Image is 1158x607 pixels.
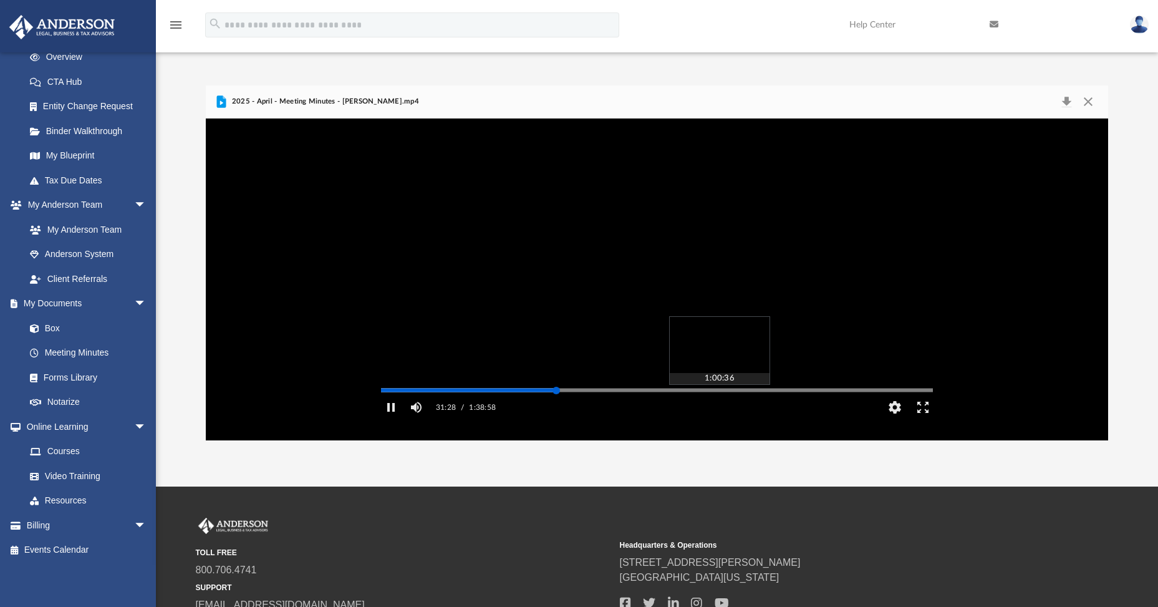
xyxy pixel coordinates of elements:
[17,69,165,94] a: CTA Hub
[620,540,1035,551] small: Headquarters & Operations
[196,518,271,534] img: Anderson Advisors Platinum Portal
[17,242,159,267] a: Anderson System
[469,395,496,420] label: 1:38:58
[1130,16,1149,34] img: User Pic
[17,488,159,513] a: Resources
[196,582,611,593] small: SUPPORT
[1055,93,1078,110] button: Download
[405,395,428,420] button: Mute
[371,385,943,395] div: Media Slider
[196,565,257,575] a: 800.706.4741
[168,24,183,32] a: menu
[377,395,405,420] button: Pause
[134,414,159,440] span: arrow_drop_down
[17,266,159,291] a: Client Referrals
[9,538,165,563] a: Events Calendar
[17,94,165,119] a: Entity Change Request
[134,513,159,538] span: arrow_drop_down
[168,17,183,32] i: menu
[881,395,909,420] button: Settings
[9,291,159,316] a: My Documentsarrow_drop_down
[9,193,159,218] a: My Anderson Teamarrow_drop_down
[17,119,165,143] a: Binder Walkthrough
[17,45,165,70] a: Overview
[620,557,801,568] a: [STREET_ADDRESS][PERSON_NAME]
[206,119,1107,440] div: File preview
[461,395,464,420] span: /
[670,373,770,384] div: 1:00:36
[909,395,937,420] button: Enter fullscreen
[9,414,159,439] a: Online Learningarrow_drop_down
[436,395,456,420] label: 31:28
[206,85,1107,440] div: Preview
[9,513,165,538] a: Billingarrow_drop_down
[620,572,779,583] a: [GEOGRAPHIC_DATA][US_STATE]
[229,96,419,107] span: 2025 - April - Meeting Minutes - [PERSON_NAME].mp4
[6,15,118,39] img: Anderson Advisors Platinum Portal
[196,547,611,558] small: TOLL FREE
[17,217,153,242] a: My Anderson Team
[17,168,165,193] a: Tax Due Dates
[134,193,159,218] span: arrow_drop_down
[17,143,159,168] a: My Blueprint
[208,17,222,31] i: search
[17,390,159,415] a: Notarize
[17,365,153,390] a: Forms Library
[134,291,159,317] span: arrow_drop_down
[17,439,159,464] a: Courses
[17,464,153,488] a: Video Training
[1077,93,1099,110] button: Close
[17,341,159,366] a: Meeting Minutes
[17,316,153,341] a: Box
